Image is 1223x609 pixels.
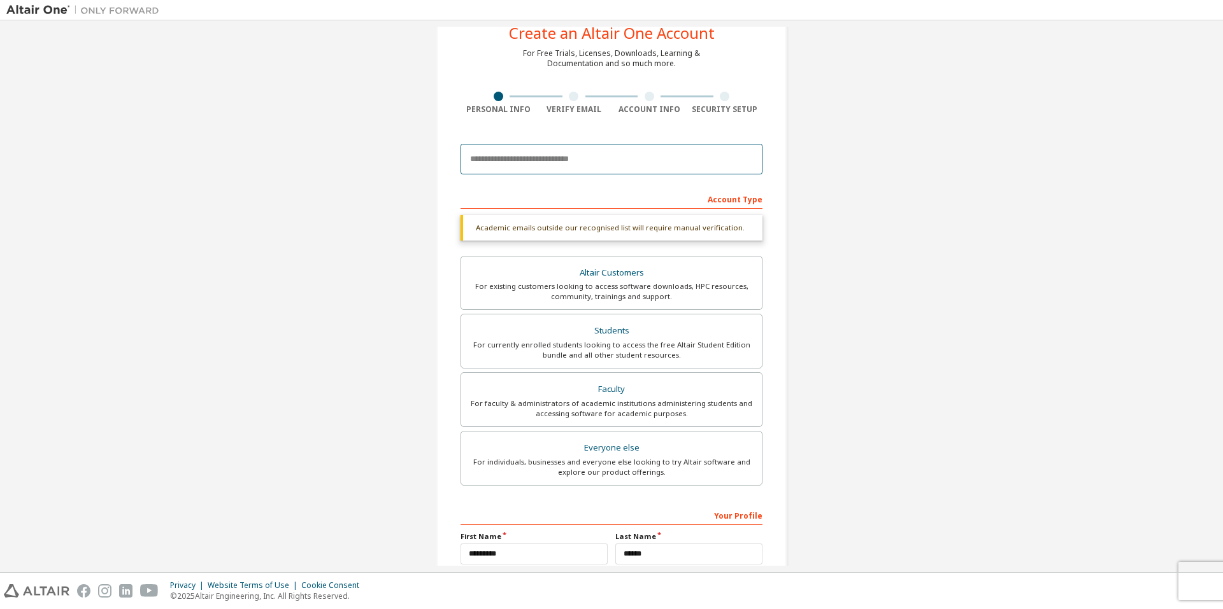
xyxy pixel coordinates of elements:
[469,398,754,419] div: For faculty & administrators of academic institutions administering students and accessing softwa...
[461,104,536,115] div: Personal Info
[469,340,754,360] div: For currently enrolled students looking to access the free Altair Student Edition bundle and all ...
[6,4,166,17] img: Altair One
[469,439,754,457] div: Everyone else
[469,322,754,340] div: Students
[536,104,612,115] div: Verify Email
[140,584,159,598] img: youtube.svg
[469,381,754,398] div: Faculty
[301,580,367,591] div: Cookie Consent
[687,104,763,115] div: Security Setup
[469,457,754,477] div: For individuals, businesses and everyone else looking to try Altair software and explore our prod...
[170,591,367,601] p: © 2025 Altair Engineering, Inc. All Rights Reserved.
[611,104,687,115] div: Account Info
[119,584,132,598] img: linkedin.svg
[615,531,762,542] label: Last Name
[208,580,301,591] div: Website Terms of Use
[469,264,754,282] div: Altair Customers
[461,188,762,209] div: Account Type
[77,584,90,598] img: facebook.svg
[523,48,700,69] div: For Free Trials, Licenses, Downloads, Learning & Documentation and so much more.
[461,505,762,525] div: Your Profile
[461,531,608,542] label: First Name
[98,584,111,598] img: instagram.svg
[509,25,715,41] div: Create an Altair One Account
[461,215,762,241] div: Academic emails outside our recognised list will require manual verification.
[4,584,69,598] img: altair_logo.svg
[469,281,754,302] div: For existing customers looking to access software downloads, HPC resources, community, trainings ...
[170,580,208,591] div: Privacy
